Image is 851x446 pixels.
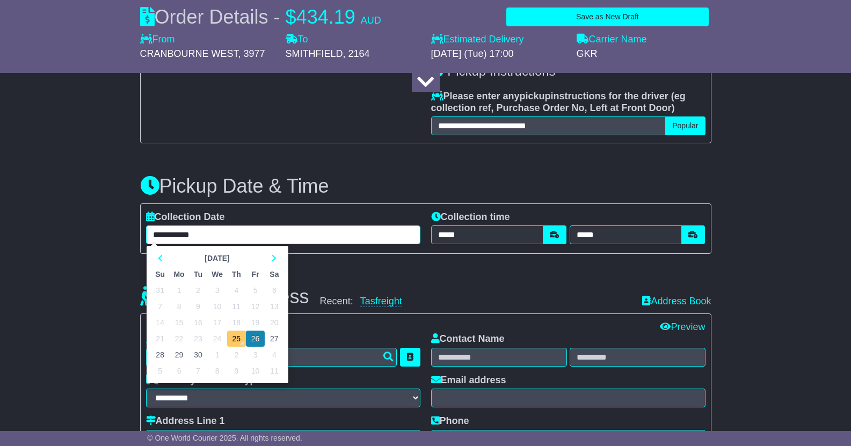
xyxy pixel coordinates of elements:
[520,91,551,101] span: pickup
[506,8,708,26] button: Save as New Draft
[170,363,189,379] td: 6
[660,321,705,332] a: Preview
[431,333,505,345] label: Contact Name
[227,315,246,331] td: 18
[286,48,343,59] span: SMITHFIELD
[227,347,246,363] td: 2
[208,315,227,331] td: 17
[140,34,175,46] label: From
[227,298,246,315] td: 11
[140,48,238,59] span: CRANBOURNE WEST
[642,296,711,306] a: Address Book
[151,315,170,331] td: 14
[208,363,227,379] td: 8
[360,296,402,307] a: Tasfreight
[227,331,246,347] td: 25
[227,266,246,282] th: Th
[286,34,308,46] label: To
[151,266,170,282] th: Su
[188,298,207,315] td: 9
[246,331,265,347] td: 26
[246,363,265,379] td: 10
[208,266,227,282] th: We
[151,363,170,379] td: 5
[265,363,283,379] td: 11
[265,331,283,347] td: 27
[246,266,265,282] th: Fr
[265,315,283,331] td: 20
[665,116,705,135] button: Popular
[320,296,632,308] div: Recent:
[188,347,207,363] td: 30
[188,331,207,347] td: 23
[170,266,189,282] th: Mo
[246,298,265,315] td: 12
[188,266,207,282] th: Tu
[170,250,265,266] th: Select Month
[151,347,170,363] td: 28
[431,375,506,386] label: Email address
[151,282,170,298] td: 31
[146,211,225,223] label: Collection Date
[188,282,207,298] td: 2
[431,91,705,114] label: Please enter any instructions for the driver ( )
[170,347,189,363] td: 29
[431,34,566,46] label: Estimated Delivery
[265,266,283,282] th: Sa
[265,298,283,315] td: 13
[188,315,207,331] td: 16
[286,6,296,28] span: $
[208,282,227,298] td: 3
[577,34,647,46] label: Carrier Name
[246,282,265,298] td: 5
[227,282,246,298] td: 4
[208,347,227,363] td: 1
[147,434,302,442] span: © One World Courier 2025. All rights reserved.
[140,5,381,28] div: Order Details -
[140,286,309,308] h3: Delivery Address
[343,48,370,59] span: , 2164
[265,282,283,298] td: 6
[140,176,711,197] h3: Pickup Date & Time
[151,298,170,315] td: 7
[246,347,265,363] td: 3
[265,347,283,363] td: 4
[170,315,189,331] td: 15
[431,211,510,223] label: Collection time
[170,331,189,347] td: 22
[296,6,355,28] span: 434.19
[431,48,566,60] div: [DATE] (Tue) 17:00
[227,363,246,379] td: 9
[361,15,381,26] span: AUD
[146,415,225,427] label: Address Line 1
[577,48,711,60] div: GKR
[238,48,265,59] span: , 3977
[151,331,170,347] td: 21
[431,91,686,113] span: eg collection ref, Purchase Order No, Left at Front Door
[170,298,189,315] td: 8
[208,331,227,347] td: 24
[246,315,265,331] td: 19
[431,415,469,427] label: Phone
[170,282,189,298] td: 1
[188,363,207,379] td: 7
[208,298,227,315] td: 10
